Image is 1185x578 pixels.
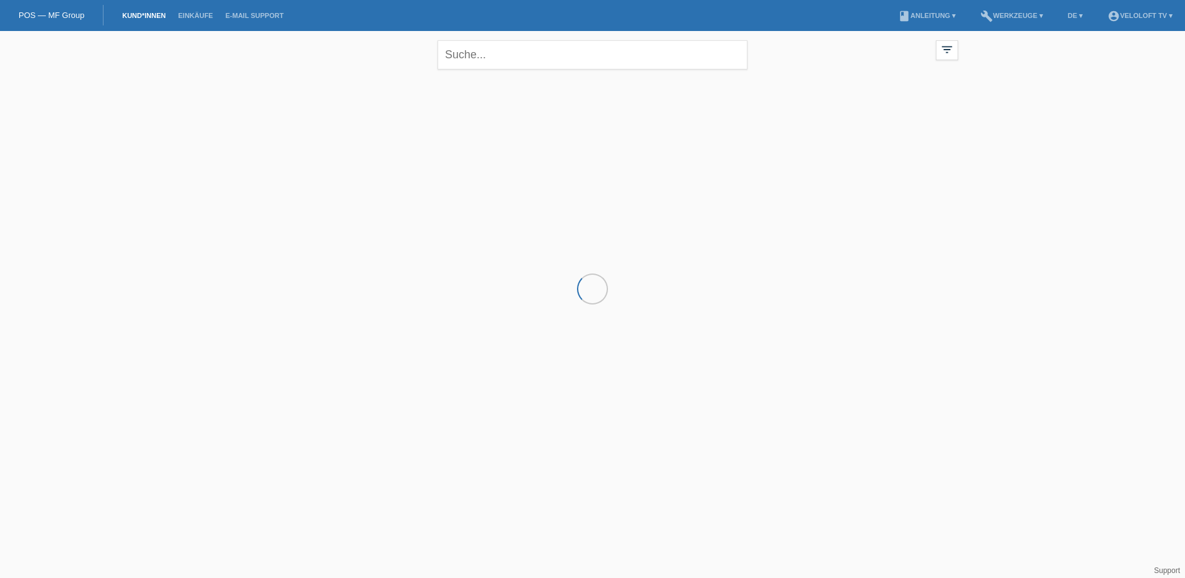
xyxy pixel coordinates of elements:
a: Einkäufe [172,12,219,19]
a: E-Mail Support [219,12,290,19]
a: buildWerkzeuge ▾ [974,12,1049,19]
a: account_circleVeloLoft TV ▾ [1101,12,1179,19]
a: DE ▾ [1062,12,1089,19]
a: bookAnleitung ▾ [892,12,962,19]
i: build [980,10,993,22]
i: book [898,10,910,22]
input: Suche... [438,40,747,69]
a: Support [1154,566,1180,575]
i: filter_list [940,43,954,56]
i: account_circle [1108,10,1120,22]
a: Kund*innen [116,12,172,19]
a: POS — MF Group [19,11,84,20]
